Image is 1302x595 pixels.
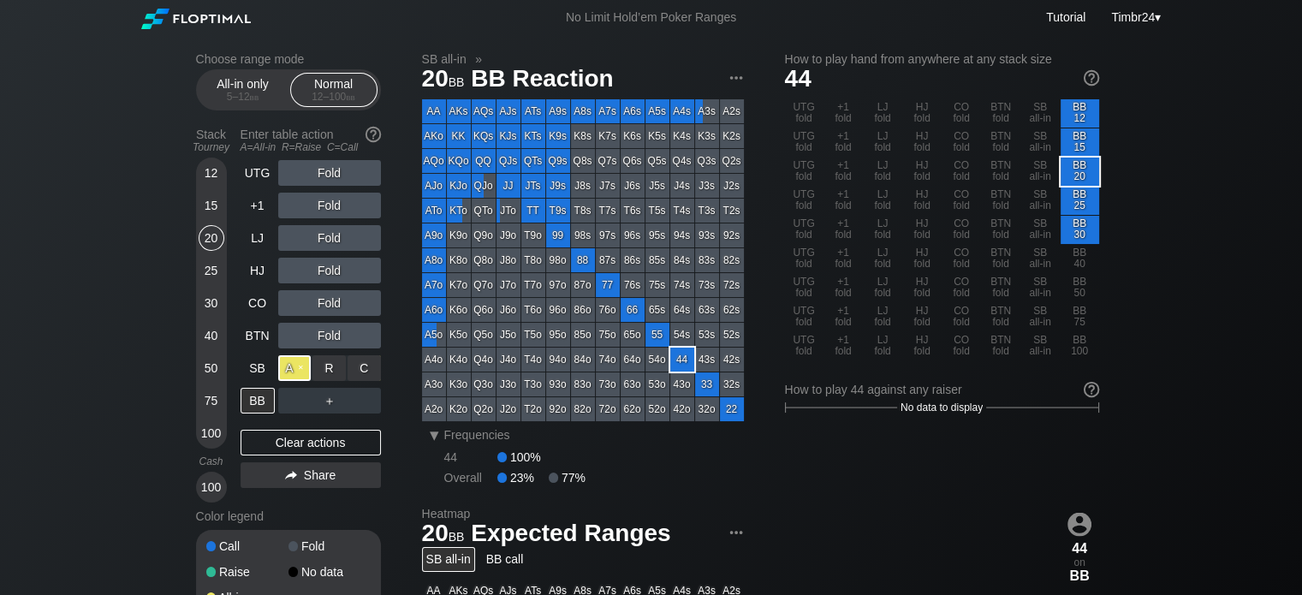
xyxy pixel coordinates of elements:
[278,355,312,381] div: A
[596,323,620,347] div: 75o
[199,193,224,218] div: 15
[346,91,355,103] span: bb
[278,290,381,316] div: Fold
[621,149,645,173] div: Q6s
[1061,99,1099,128] div: BB 12
[720,323,744,347] div: 52s
[785,245,823,273] div: UTG fold
[571,323,595,347] div: 85o
[278,323,381,348] div: Fold
[982,187,1020,215] div: BTN fold
[571,99,595,123] div: A8s
[785,187,823,215] div: UTG fold
[670,298,694,322] div: 64s
[447,397,471,421] div: K2o
[621,174,645,198] div: J6s
[521,199,545,223] div: TT
[621,124,645,148] div: K6s
[241,323,275,348] div: BTN
[720,223,744,247] div: 92s
[521,124,545,148] div: KTs
[472,372,496,396] div: Q3o
[571,273,595,297] div: 87o
[720,348,744,372] div: 42s
[546,124,570,148] div: K9s
[903,332,942,360] div: HJ fold
[903,245,942,273] div: HJ fold
[196,52,381,66] h2: Choose range mode
[496,348,520,372] div: J4o
[546,348,570,372] div: 94o
[278,160,381,186] div: Fold
[472,323,496,347] div: Q5o
[670,372,694,396] div: 43o
[824,99,863,128] div: +1 fold
[199,420,224,446] div: 100
[285,471,297,480] img: share.864f2f62.svg
[241,225,275,251] div: LJ
[199,323,224,348] div: 40
[695,99,719,123] div: A3s
[695,223,719,247] div: 93s
[546,323,570,347] div: 95o
[571,174,595,198] div: J8s
[1046,10,1085,24] a: Tutorial
[824,332,863,360] div: +1 fold
[596,99,620,123] div: A7s
[521,223,545,247] div: T9o
[241,258,275,283] div: HJ
[864,187,902,215] div: LJ fold
[472,174,496,198] div: QJo
[571,223,595,247] div: 98s
[294,74,373,106] div: Normal
[422,248,446,272] div: A8o
[496,124,520,148] div: KJs
[670,124,694,148] div: K4s
[785,128,823,157] div: UTG fold
[447,348,471,372] div: K4o
[419,51,469,67] span: SB all-in
[546,372,570,396] div: 93o
[521,99,545,123] div: ATs
[364,125,383,144] img: help.32db89a4.svg
[720,124,744,148] div: K2s
[447,174,471,198] div: KJo
[1021,187,1060,215] div: SB all-in
[785,303,823,331] div: UTG fold
[449,71,465,90] span: bb
[785,158,823,186] div: UTG fold
[982,128,1020,157] div: BTN fold
[496,99,520,123] div: AJs
[496,298,520,322] div: J6o
[1111,10,1155,24] span: Timbr24
[278,355,381,381] div: All-in
[521,372,545,396] div: T3o
[670,99,694,123] div: A4s
[447,372,471,396] div: K3o
[496,273,520,297] div: J7o
[864,99,902,128] div: LJ fold
[422,99,446,123] div: AA
[571,397,595,421] div: 82o
[670,323,694,347] div: 54s
[1061,128,1099,157] div: BB 15
[278,193,381,218] div: Fold
[670,174,694,198] div: J4s
[1082,68,1101,87] img: help.32db89a4.svg
[720,248,744,272] div: 82s
[596,124,620,148] div: K7s
[472,199,496,223] div: QTo
[546,248,570,272] div: 98o
[1107,8,1162,27] div: ▾
[982,274,1020,302] div: BTN fold
[785,332,823,360] div: UTG fold
[571,348,595,372] div: 84o
[695,273,719,297] div: 73s
[496,248,520,272] div: J8o
[1021,128,1060,157] div: SB all-in
[496,174,520,198] div: JJ
[942,158,981,186] div: CO fold
[982,216,1020,244] div: BTN fold
[903,303,942,331] div: HJ fold
[1067,512,1091,536] img: icon-avatar.b40e07d9.svg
